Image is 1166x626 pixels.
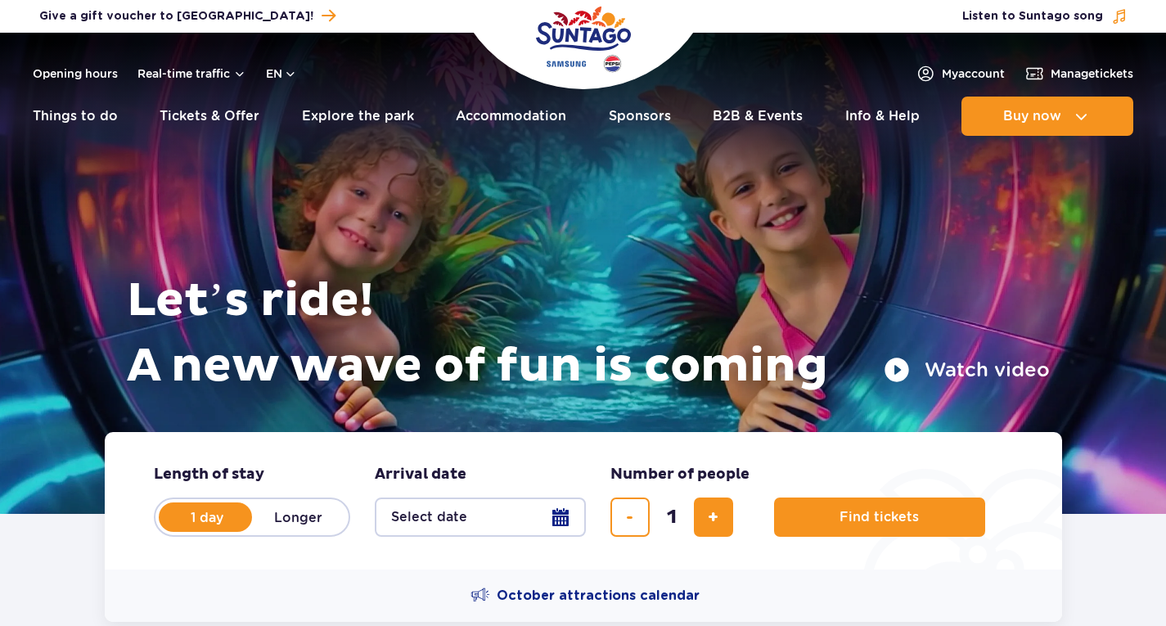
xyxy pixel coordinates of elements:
a: October attractions calendar [470,586,700,606]
button: en [266,65,297,82]
form: Planning your visit to Park of Poland [105,432,1062,570]
a: Sponsors [609,97,671,136]
button: add ticket [694,498,733,537]
button: Real-time traffic [137,67,246,80]
span: My account [942,65,1005,82]
a: Things to do [33,97,118,136]
a: Myaccount [916,64,1005,83]
span: Listen to Suntago song [962,8,1103,25]
button: remove ticket [610,498,650,537]
a: Info & Help [845,97,920,136]
label: 1 day [160,500,254,534]
a: Tickets & Offer [160,97,259,136]
span: Find tickets [840,510,919,525]
a: B2B & Events [713,97,803,136]
span: Arrival date [375,465,466,484]
a: Accommodation [456,97,566,136]
span: Length of stay [154,465,264,484]
a: Give a gift voucher to [GEOGRAPHIC_DATA]! [39,5,335,27]
button: Listen to Suntago song [962,8,1128,25]
span: Buy now [1003,109,1061,124]
span: October attractions calendar [497,587,700,605]
span: Manage tickets [1051,65,1133,82]
label: Longer [252,500,345,534]
a: Opening hours [33,65,118,82]
span: Give a gift voucher to [GEOGRAPHIC_DATA]! [39,8,313,25]
span: Number of people [610,465,750,484]
a: Managetickets [1024,64,1133,83]
button: Find tickets [774,498,985,537]
button: Select date [375,498,586,537]
h1: Let’s ride! A new wave of fun is coming [127,268,1050,399]
button: Watch video [884,357,1050,383]
input: number of tickets [652,498,691,537]
button: Buy now [961,97,1133,136]
a: Explore the park [302,97,414,136]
